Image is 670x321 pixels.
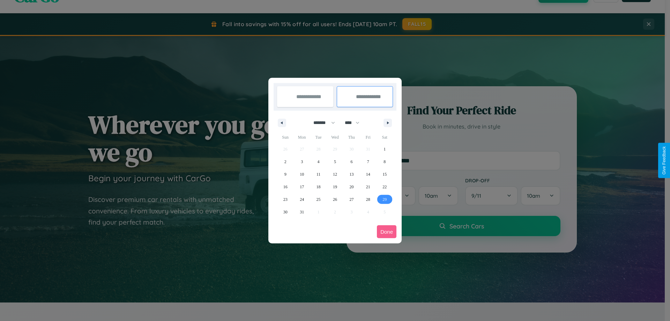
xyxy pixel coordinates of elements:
span: 9 [284,168,286,181]
button: 25 [310,193,327,206]
span: 12 [333,168,337,181]
button: 21 [360,181,376,193]
button: 24 [293,193,310,206]
span: 11 [317,168,321,181]
span: 28 [366,193,370,206]
span: Fri [360,132,376,143]
span: 18 [317,181,321,193]
button: 30 [277,206,293,218]
button: 6 [343,155,360,168]
span: 7 [367,155,369,168]
button: 31 [293,206,310,218]
button: 11 [310,168,327,181]
button: 16 [277,181,293,193]
button: 18 [310,181,327,193]
span: 14 [366,168,370,181]
span: Sat [377,132,393,143]
span: 16 [283,181,288,193]
button: 8 [377,155,393,168]
button: 10 [293,168,310,181]
span: 23 [283,193,288,206]
button: 9 [277,168,293,181]
span: 31 [300,206,304,218]
button: 19 [327,181,343,193]
button: Done [377,225,396,238]
button: 15 [377,168,393,181]
span: 3 [301,155,303,168]
button: 29 [377,193,393,206]
button: 20 [343,181,360,193]
button: 13 [343,168,360,181]
span: 6 [350,155,352,168]
button: 5 [327,155,343,168]
span: 10 [300,168,304,181]
span: Thu [343,132,360,143]
button: 28 [360,193,376,206]
button: 2 [277,155,293,168]
span: 21 [366,181,370,193]
span: Sun [277,132,293,143]
button: 14 [360,168,376,181]
button: 17 [293,181,310,193]
span: 15 [382,168,387,181]
span: 20 [349,181,353,193]
div: Give Feedback [662,146,667,175]
button: 1 [377,143,393,155]
span: 5 [334,155,336,168]
span: 25 [317,193,321,206]
span: 4 [318,155,320,168]
span: Tue [310,132,327,143]
button: 27 [343,193,360,206]
button: 4 [310,155,327,168]
button: 26 [327,193,343,206]
span: Wed [327,132,343,143]
span: 8 [384,155,386,168]
span: 13 [349,168,353,181]
span: 24 [300,193,304,206]
span: 26 [333,193,337,206]
button: 3 [293,155,310,168]
span: 22 [382,181,387,193]
button: 12 [327,168,343,181]
span: 30 [283,206,288,218]
span: 2 [284,155,286,168]
span: Mon [293,132,310,143]
span: 1 [384,143,386,155]
button: 7 [360,155,376,168]
button: 22 [377,181,393,193]
span: 27 [349,193,353,206]
span: 17 [300,181,304,193]
span: 29 [382,193,387,206]
button: 23 [277,193,293,206]
span: 19 [333,181,337,193]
